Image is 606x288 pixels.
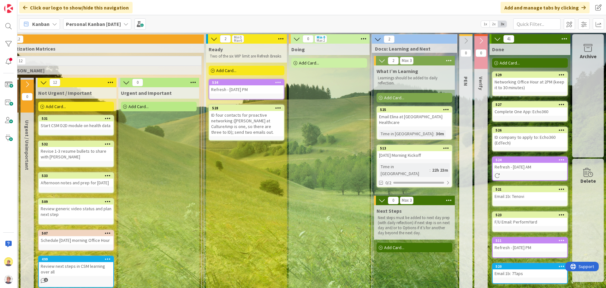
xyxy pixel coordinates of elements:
[42,199,113,204] div: 509
[4,46,196,52] span: Prioritization Matrices
[492,101,568,122] a: 527Complete One App: Echo360
[492,46,504,52] span: Done
[42,174,113,178] div: 533
[492,156,568,181] a: 524Refresh - [DATE] AM
[216,68,236,73] span: Add Card...
[388,197,399,204] span: 0
[39,199,113,205] div: 509
[39,205,113,218] div: Review generic video status and plan next step
[39,230,113,236] div: 507
[19,2,133,13] div: Click our logo to show/hide this navigation
[378,76,451,86] p: Learnings should be added to daily reflection.
[209,105,284,141] a: 528ID four contacts for proactive networking ([PERSON_NAME] at CultureAmp is one, so there are th...
[377,145,452,187] a: 513[DATE] Morning KickoffTime in [GEOGRAPHIC_DATA]:22h 23m0/2
[493,72,567,92] div: 529Networking Office Hour at 2PM (keep it to 30 minutes)
[303,35,313,43] span: 0
[492,71,568,96] a: 529Networking Office Hour at 2PM (keep it to 30 minutes)
[6,67,193,74] span: Eisenhower
[493,78,567,92] div: Networking Office Hour at 2PM (keep it to 30 minutes)
[380,146,452,150] div: 513
[492,127,568,151] a: 526ID company to apply to: Echo360 (EdTech)
[493,264,567,278] div: 520Email 1b: 7Taps
[13,35,23,43] span: 12
[580,177,596,185] div: Delete
[493,157,567,163] div: 524
[377,145,452,151] div: 513
[481,21,490,27] span: 1x
[513,18,561,30] input: Quick Filter...
[384,245,404,250] span: Add Card...
[39,199,113,218] div: 509Review generic video status and plan next step
[493,269,567,278] div: Email 1b: 7Taps
[209,85,284,94] div: Refresh - [DATE] PM
[496,102,567,107] div: 527
[209,80,284,85] div: 534
[493,187,567,192] div: 521
[128,104,149,109] span: Add Card...
[385,180,391,186] span: 0/2
[433,130,434,137] span: :
[384,35,395,43] span: 2
[493,187,567,200] div: 521Email 1b: Tenovi
[209,79,284,100] a: 534Refresh - [DATE] PM
[493,192,567,200] div: Email 1b: Tenovi
[39,256,113,262] div: 499
[493,212,567,218] div: 523
[402,199,412,202] div: Max 3
[377,68,418,74] span: What I’m Learning
[39,141,113,161] div: 532Revise 1-3 resume bullets to share with [PERSON_NAME]
[39,121,113,130] div: Start CSM D2D module on health data
[493,243,567,252] div: Refresh - [DATE] PM
[24,120,30,170] span: Urgent / Unimportant
[377,113,452,126] div: Email Elina at [GEOGRAPHIC_DATA] Healthcare
[493,264,567,269] div: 520
[38,230,114,251] a: 507Schedule [DATE] morning Office Hour
[493,102,567,107] div: 527
[38,90,92,96] span: Not Urgent / Important
[493,102,567,116] div: 527Complete One App: Echo360
[379,130,433,137] div: Time in [GEOGRAPHIC_DATA]
[378,215,451,236] p: Next steps must be added to next day prep (with daily reflection) if next step is on next day and...
[492,237,568,258] a: 511Refresh - [DATE] PM
[377,106,452,140] a: 525Email Elina at [GEOGRAPHIC_DATA] HealthcareTime in [GEOGRAPHIC_DATA]:30m
[39,141,113,147] div: 532
[39,256,113,276] div: 499Review next steps in CSM learning over all
[380,107,452,112] div: 525
[430,167,431,174] span: :
[121,90,172,96] span: Urgent and Important
[38,115,114,136] a: 531Start CSM D2D module on health data
[496,158,567,162] div: 524
[4,257,13,266] img: JW
[42,116,113,121] div: 531
[39,262,113,276] div: Review next steps in CSM learning over all
[493,163,567,171] div: Refresh - [DATE] AM
[496,73,567,77] div: 529
[493,238,567,243] div: 511
[291,46,305,52] span: Doing
[496,264,567,269] div: 520
[220,35,231,43] span: 2
[490,21,498,27] span: 2x
[377,145,452,159] div: 513[DATE] Morning Kickoff
[299,60,319,66] span: Add Card...
[39,116,113,121] div: 531
[209,105,284,111] div: 528
[210,54,283,59] p: Two of the six WIP limit are Refresh Breaks
[580,52,597,60] div: Archive
[478,77,484,90] span: Verify
[46,104,66,109] span: Add Card...
[317,36,325,39] div: Min 0
[209,111,284,136] div: ID four contacts for proactive networking ([PERSON_NAME] at CultureAmp is one, so there are three...
[39,147,113,161] div: Revise 1-3 resume bullets to share with [PERSON_NAME]
[377,107,452,126] div: 525Email Elina at [GEOGRAPHIC_DATA] Healthcare
[66,21,121,27] b: Personal Kanban [DATE]
[39,116,113,130] div: 531Start CSM D2D module on health data
[4,4,13,13] img: Visit kanbanzone.com
[493,157,567,171] div: 524Refresh - [DATE] AM
[209,46,223,52] span: Ready
[39,179,113,187] div: Afternoon notes and prep for [DATE]
[317,39,325,42] div: Max 2
[496,238,567,243] div: 511
[493,107,567,116] div: Complete One App: Echo360
[39,236,113,244] div: Schedule [DATE] morning Office Hour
